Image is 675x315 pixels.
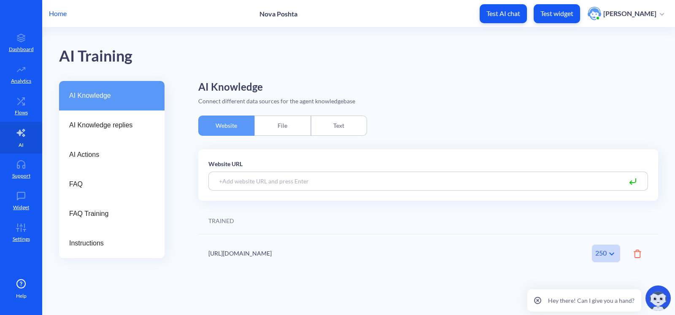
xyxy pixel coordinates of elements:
[59,44,132,68] div: AI Training
[198,97,658,105] div: Connect different data sources for the agent knowledgebase
[59,199,165,229] a: FAQ Training
[259,10,297,18] p: Nova Poshta
[19,141,24,149] p: AI
[588,7,601,20] img: user photo
[208,249,556,258] div: [URL][DOMAIN_NAME]
[59,140,165,170] a: AI Actions
[59,170,165,199] a: FAQ
[198,81,658,93] h2: AI Knowledge
[645,285,671,311] img: copilot-icon.svg
[548,296,634,305] p: Hey there! Can I give you a hand?
[254,116,310,136] div: File
[13,204,29,211] p: Widget
[583,6,668,21] button: user photo[PERSON_NAME]
[69,179,148,189] span: FAQ
[208,159,648,168] p: Website URL
[69,91,148,101] span: AI Knowledge
[9,46,34,53] p: Dashboard
[16,292,27,300] span: Help
[59,110,165,140] a: AI Knowledge replies
[592,245,620,262] div: 250
[11,77,31,85] p: Analytics
[15,109,28,116] p: Flows
[208,172,648,191] input: +Add website URL and press Enter
[540,9,573,18] p: Test widget
[480,4,527,23] button: Test AI chat
[198,116,254,136] div: Website
[534,4,580,23] button: Test widget
[69,209,148,219] span: FAQ Training
[311,116,367,136] div: Text
[12,172,30,180] p: Support
[69,120,148,130] span: AI Knowledge replies
[603,9,656,18] p: [PERSON_NAME]
[59,229,165,258] a: Instructions
[486,9,520,18] p: Test AI chat
[69,150,148,160] span: AI Actions
[208,216,234,225] div: TRAINED
[13,235,30,243] p: Settings
[59,81,165,110] a: AI Knowledge
[49,8,67,19] p: Home
[69,238,148,248] span: Instructions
